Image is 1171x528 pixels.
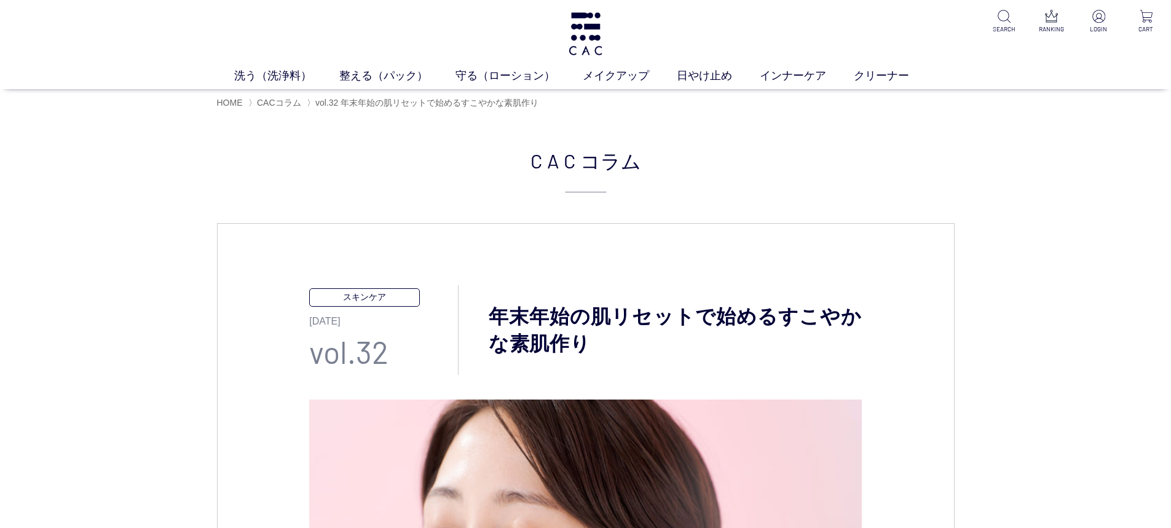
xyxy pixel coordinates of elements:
[1131,25,1161,34] p: CART
[309,288,420,306] p: スキンケア
[989,25,1019,34] p: SEARCH
[760,68,854,84] a: インナーケア
[234,68,339,84] a: 洗う（洗浄料）
[567,12,604,55] img: logo
[459,303,862,358] h1: 年末年始の肌リセットで始めるすこやかな素肌作り
[580,146,641,175] span: コラム
[309,307,458,329] p: [DATE]
[455,68,583,84] a: 守る（ローション）
[1131,10,1161,34] a: CART
[217,146,955,193] div: CAC
[854,68,937,84] a: クリーナー
[248,97,304,109] li: 〉
[257,98,301,108] a: CACコラム
[989,10,1019,34] a: SEARCH
[583,68,677,84] a: メイクアップ
[1036,10,1067,34] a: RANKING
[1084,25,1114,34] p: LOGIN
[677,68,760,84] a: 日やけ止め
[1084,10,1114,34] a: LOGIN
[217,98,243,108] a: HOME
[315,98,538,108] span: vol.32 年末年始の肌リセットで始めるすこやかな素肌作り
[1036,25,1067,34] p: RANKING
[339,68,455,84] a: 整える（パック）
[307,97,542,109] li: 〉
[309,329,458,375] p: vol.32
